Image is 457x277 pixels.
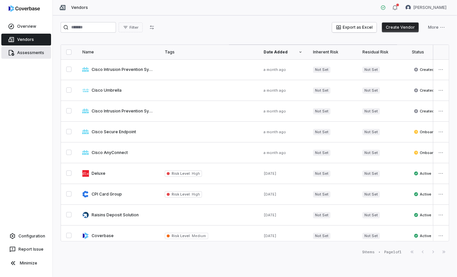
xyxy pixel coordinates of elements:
[3,257,50,270] button: Minimize
[313,212,330,218] span: Not Set
[313,191,330,198] span: Not Set
[362,49,401,55] div: Residual Risk
[264,192,276,197] span: [DATE]
[382,22,419,32] button: Create Vendor
[362,67,380,73] span: Not Set
[3,230,50,242] a: Configuration
[191,233,206,238] span: Medium
[191,192,200,197] span: High
[264,213,276,217] span: [DATE]
[1,20,51,32] a: Overview
[1,34,51,46] a: Vendors
[264,150,286,155] span: a month ago
[3,243,50,255] button: Report Issue
[264,49,302,55] div: Date Added
[414,233,431,238] span: Active
[362,233,380,239] span: Not Set
[362,150,380,156] span: Not Set
[313,233,330,239] span: Not Set
[264,233,276,238] span: [DATE]
[313,129,330,135] span: Not Set
[424,22,449,32] button: More
[379,250,380,254] div: •
[362,212,380,218] span: Not Set
[264,88,286,93] span: a month ago
[313,67,330,73] span: Not Set
[313,108,330,114] span: Not Set
[264,130,286,134] span: a month ago
[414,192,431,197] span: Active
[172,171,191,176] span: Risk Level :
[264,171,276,176] span: [DATE]
[414,129,441,135] span: Onboarding
[362,191,380,198] span: Not Set
[313,49,352,55] div: Inherent Risk
[332,22,377,32] button: Export as Excel
[414,88,434,93] span: Created
[414,150,441,155] span: Onboarding
[414,5,446,10] span: [PERSON_NAME]
[9,5,40,12] img: logo-D7KZi-bG.svg
[362,108,380,114] span: Not Set
[414,108,434,114] span: Created
[191,171,200,176] span: High
[384,250,402,255] div: Page 1 of 1
[313,150,330,156] span: Not Set
[362,87,380,94] span: Not Set
[165,49,253,55] div: Tags
[313,87,330,94] span: Not Set
[1,47,51,59] a: Assessments
[264,67,286,72] span: a month ago
[414,212,431,218] span: Active
[129,25,138,30] span: Filter
[406,5,411,10] img: Kevin Rariden avatar
[402,3,450,13] button: Kevin Rariden avatar[PERSON_NAME]
[313,170,330,177] span: Not Set
[412,49,451,55] div: Status
[172,192,191,197] span: Risk Level :
[119,22,143,32] button: Filter
[82,49,154,55] div: Name
[362,170,380,177] span: Not Set
[71,5,88,10] span: Vendors
[414,171,431,176] span: Active
[264,109,286,113] span: a month ago
[362,250,375,255] div: 9 items
[414,67,434,72] span: Created
[362,129,380,135] span: Not Set
[172,233,191,238] span: Risk Level :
